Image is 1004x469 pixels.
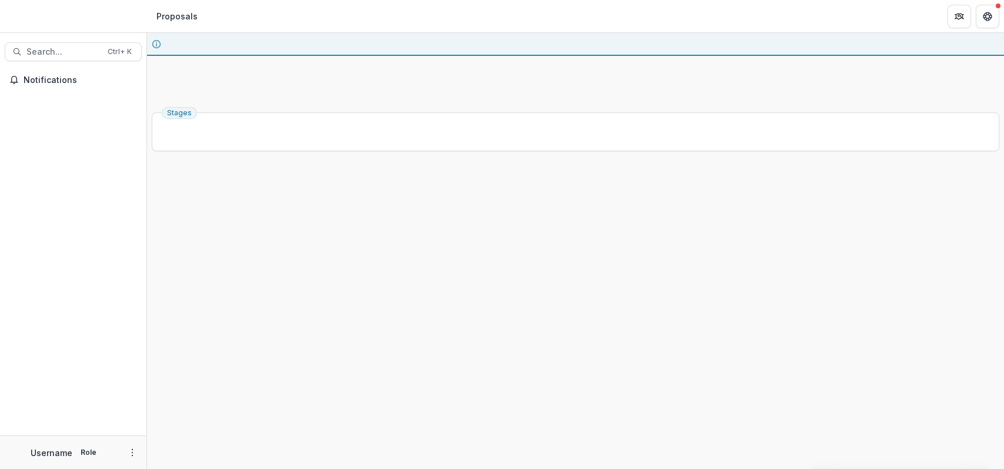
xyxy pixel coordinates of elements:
div: Ctrl + K [105,45,134,58]
button: Get Help [976,5,999,28]
button: Partners [948,5,971,28]
div: Proposals [156,10,198,22]
button: Notifications [5,71,142,89]
p: Role [77,447,100,458]
button: Search... [5,42,142,61]
span: Stages [167,109,192,117]
nav: breadcrumb [152,8,202,25]
span: Search... [26,47,101,57]
span: Notifications [24,75,137,85]
p: Username [31,447,72,459]
button: More [125,445,139,460]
